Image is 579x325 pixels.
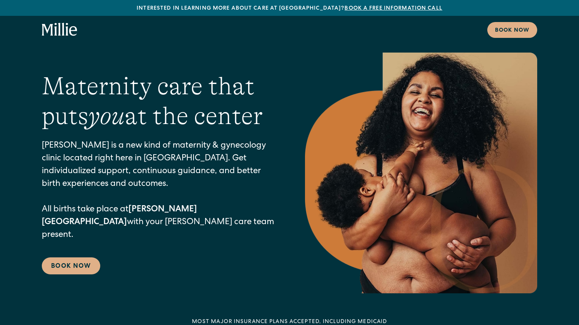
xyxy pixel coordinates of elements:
[495,27,529,35] div: Book now
[42,140,274,242] p: [PERSON_NAME] is a new kind of maternity & gynecology clinic located right here in [GEOGRAPHIC_DA...
[42,71,274,131] h1: Maternity care that puts at the center
[487,22,537,38] a: Book now
[42,257,100,274] a: Book Now
[344,6,442,11] a: Book a free information call
[305,53,537,293] img: Smiling mother with her baby in arms, celebrating body positivity and the nurturing bond of postp...
[88,102,125,130] em: you
[42,23,77,37] a: home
